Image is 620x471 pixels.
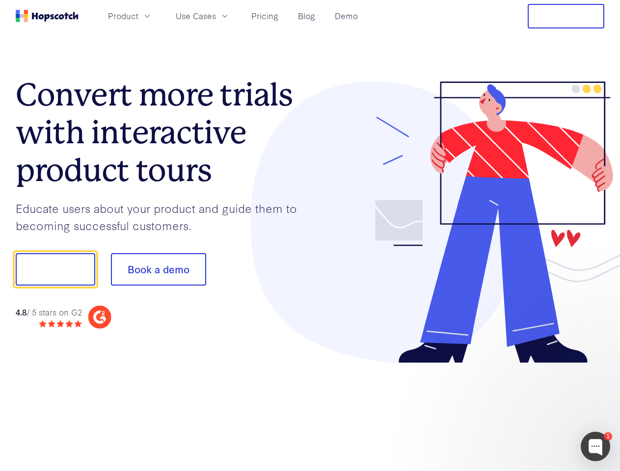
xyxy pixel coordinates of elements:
h1: Convert more trials with interactive product tours [16,76,310,189]
p: Educate users about your product and guide them to becoming successful customers. [16,200,310,234]
div: 1 [604,432,612,441]
a: Demo [331,8,362,24]
button: Use Cases [170,8,236,24]
button: Book a demo [111,253,206,286]
div: / 5 stars on G2 [16,306,82,318]
a: Blog [294,8,319,24]
span: Product [108,10,138,22]
button: Free Trial [528,4,604,28]
a: Pricing [247,8,282,24]
button: Show me! [16,253,95,286]
a: Home [16,10,79,22]
strong: 4.8 [16,306,27,317]
button: Product [102,8,158,24]
span: Use Cases [176,10,216,22]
